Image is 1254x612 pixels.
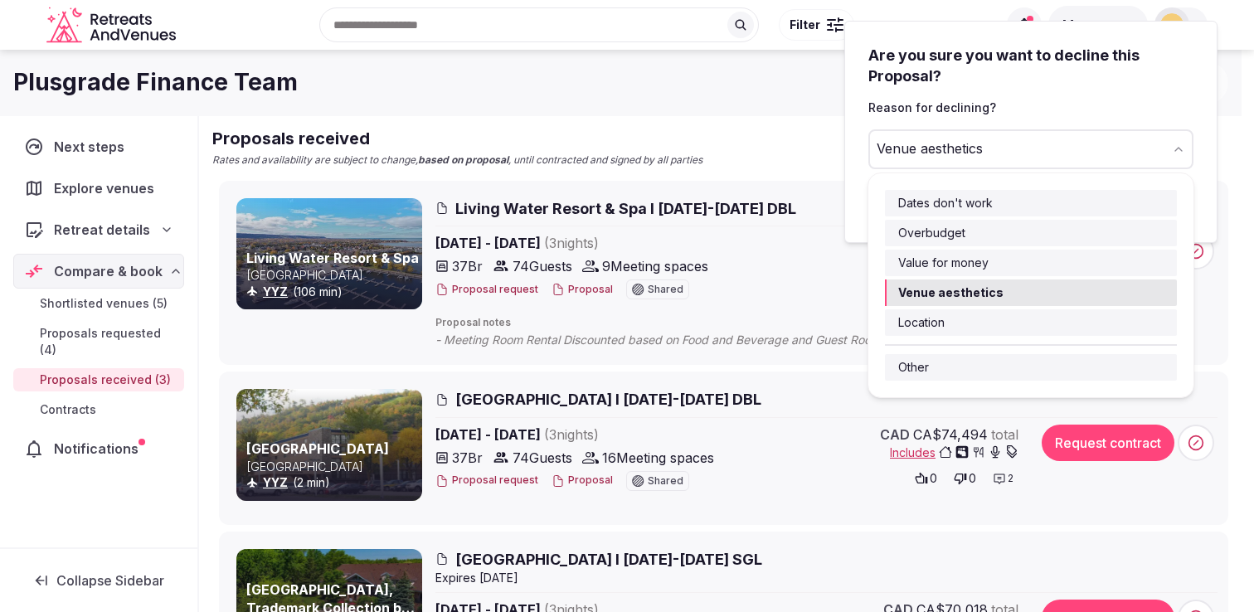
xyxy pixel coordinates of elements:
[898,195,993,211] span: Dates don't work
[898,225,965,241] span: Overbudget
[898,359,929,376] span: Other
[898,284,1004,301] span: Venue aesthetics
[868,45,1193,86] h3: Are you sure you want to decline this Proposal?
[898,255,989,271] span: Value for money
[898,314,945,331] span: Location
[877,139,983,159] div: Venue aesthetics
[868,100,1193,116] p: Reason for declining?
